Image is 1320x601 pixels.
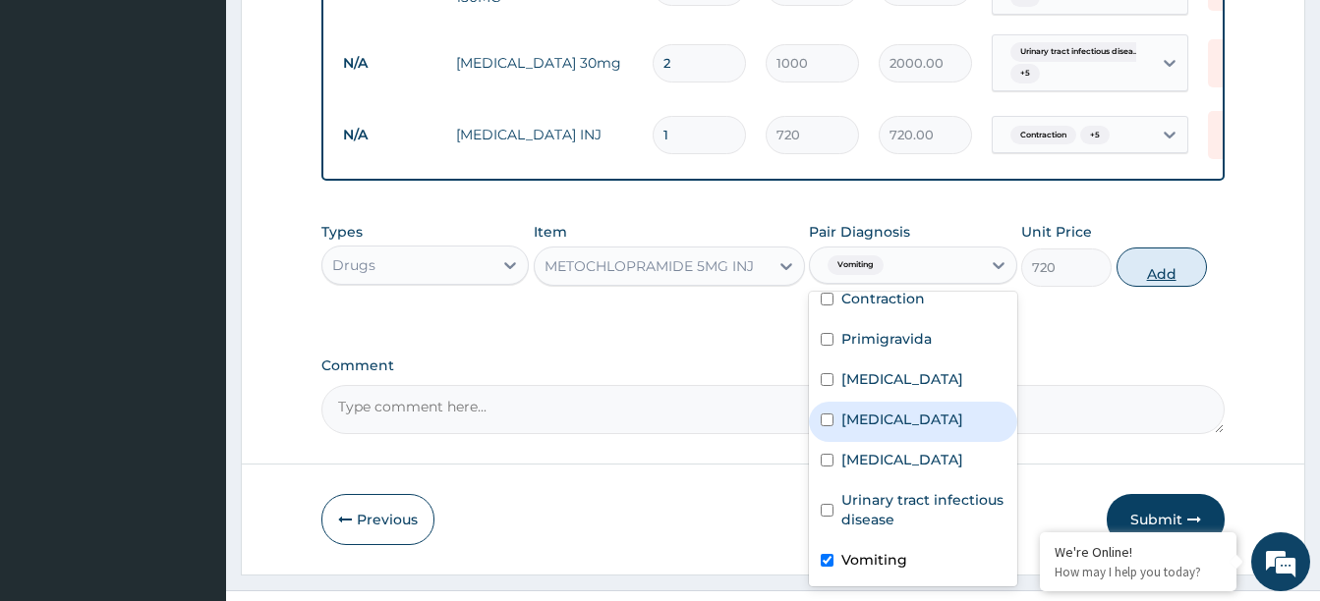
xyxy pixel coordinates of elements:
span: + 5 [1080,126,1110,145]
label: Comment [321,357,1225,374]
td: N/A [333,117,446,153]
td: N/A [333,45,446,82]
span: Contraction [1010,126,1076,145]
div: Chat with us now [102,110,330,136]
div: METOCHLOPRAMIDE 5MG INJ [545,256,754,276]
span: Urinary tract infectious disea... [1010,42,1149,62]
button: Submit [1107,494,1225,545]
span: + 5 [1010,64,1040,83]
div: Minimize live chat window [322,10,370,57]
label: Pair Diagnosis [809,222,910,242]
label: Primigravida [841,329,932,349]
label: Unit Price [1021,222,1092,242]
label: Vomiting [841,550,907,570]
td: [MEDICAL_DATA] INJ [446,115,643,154]
div: Drugs [332,255,375,275]
textarea: Type your message and hit 'Enter' [10,396,374,464]
label: [MEDICAL_DATA] [841,369,963,389]
span: Vomiting [828,255,884,275]
button: Add [1117,247,1207,287]
span: We're online! [114,177,271,375]
label: Contraction [841,289,925,308]
button: Previous [321,494,434,545]
label: Item [534,222,567,242]
label: [MEDICAL_DATA] [841,450,963,469]
label: Urinary tract infectious disease [841,490,1004,529]
label: [MEDICAL_DATA] [841,410,963,429]
label: Types [321,224,363,241]
img: d_794563401_company_1708531726252_794563401 [36,98,80,147]
p: How may I help you today? [1055,564,1222,580]
td: [MEDICAL_DATA] 30mg [446,43,643,82]
div: We're Online! [1055,543,1222,561]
